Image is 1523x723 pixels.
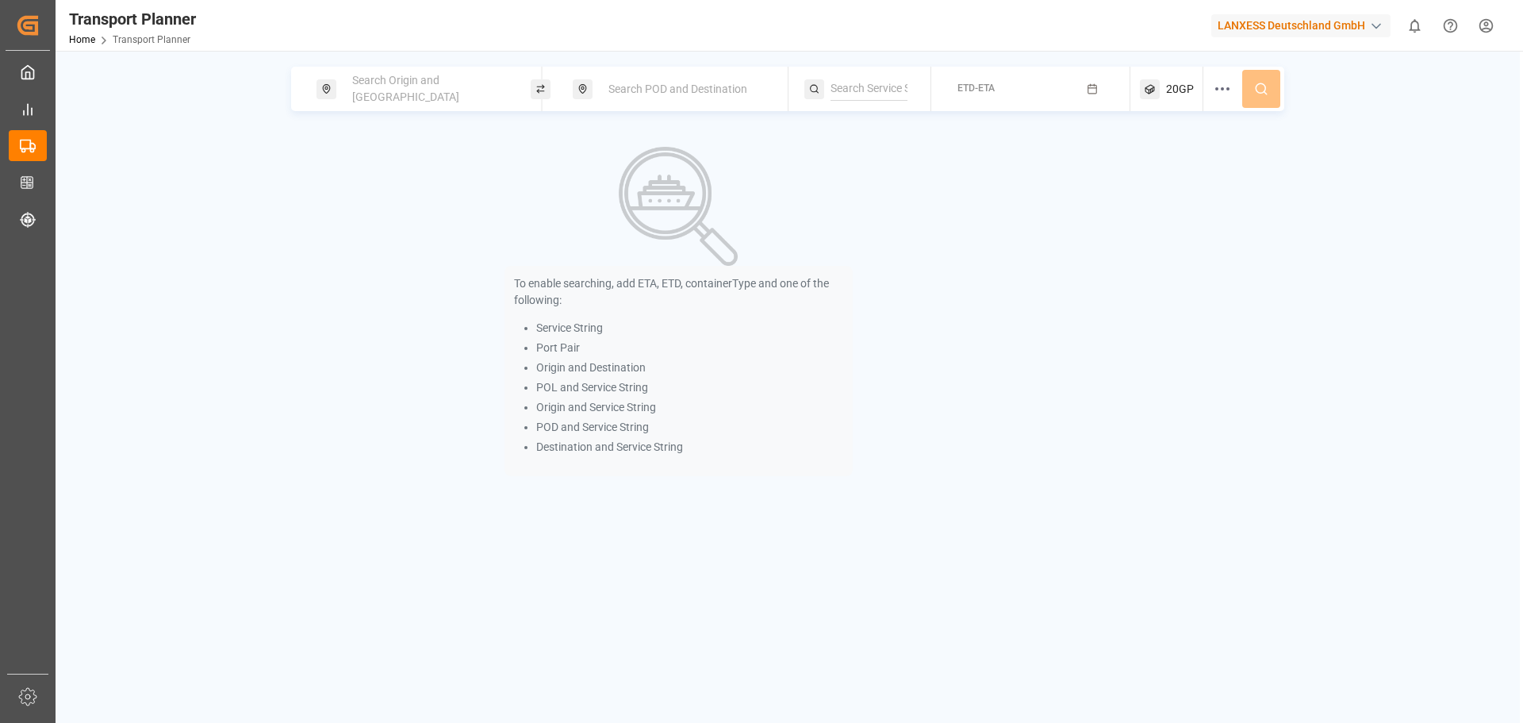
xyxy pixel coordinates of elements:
[831,77,907,101] input: Search Service String
[957,83,995,94] span: ETD-ETA
[352,74,459,103] span: Search Origin and [GEOGRAPHIC_DATA]
[536,439,843,456] li: Destination and Service String
[619,147,738,266] img: Search
[69,34,95,45] a: Home
[941,74,1121,105] button: ETD-ETA
[536,379,843,396] li: POL and Service String
[536,419,843,436] li: POD and Service String
[536,360,843,376] li: Origin and Destination
[69,7,196,31] div: Transport Planner
[514,275,843,309] p: To enable searching, add ETA, ETD, containerType and one of the following:
[536,399,843,416] li: Origin and Service String
[536,340,843,356] li: Port Pair
[608,83,747,95] span: Search POD and Destination
[1166,81,1194,98] span: 20GP
[536,320,843,337] li: Service String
